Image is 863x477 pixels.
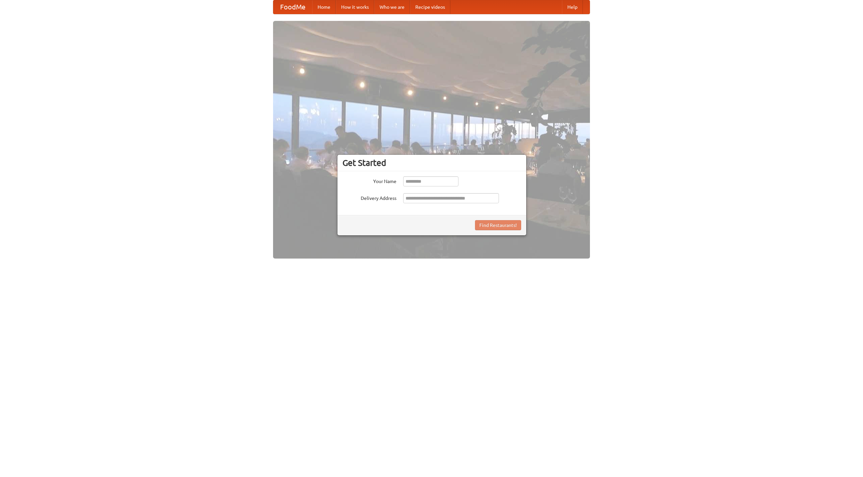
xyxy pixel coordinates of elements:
a: FoodMe [273,0,312,14]
label: Your Name [343,176,396,185]
a: Who we are [374,0,410,14]
label: Delivery Address [343,193,396,202]
button: Find Restaurants! [475,220,521,230]
a: How it works [336,0,374,14]
h3: Get Started [343,158,521,168]
a: Help [562,0,583,14]
a: Recipe videos [410,0,450,14]
a: Home [312,0,336,14]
